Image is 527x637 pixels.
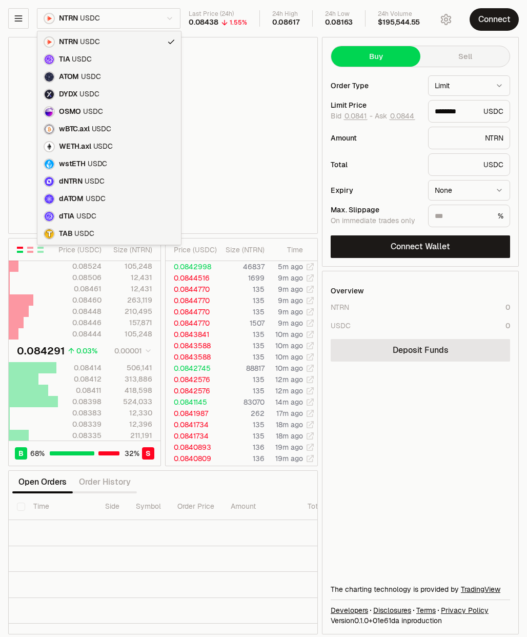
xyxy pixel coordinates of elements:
span: USDC [81,72,100,82]
span: wstETH [59,160,86,169]
span: USDC [80,37,99,47]
span: DYDX [59,90,77,99]
span: USDC [83,107,103,116]
span: USDC [88,160,107,169]
img: NTRN Logo [45,37,54,47]
img: wBTC.axl Logo [45,125,54,134]
span: NTRN [59,37,78,47]
span: USDC [76,212,96,221]
img: WETH.axl Logo [45,142,54,151]
span: USDC [86,194,105,204]
span: USDC [85,177,104,186]
span: USDC [93,142,113,151]
img: dTIA Logo [45,212,54,221]
span: TAB [59,229,72,238]
span: dTIA [59,212,74,221]
img: wstETH Logo [45,160,54,169]
img: TAB Logo [45,229,54,238]
span: wBTC.axl [59,125,90,134]
span: WETH.axl [59,142,91,151]
span: ATOM [59,72,79,82]
span: OSMO [59,107,81,116]
span: dATOM [59,194,84,204]
img: dNTRN Logo [45,177,54,186]
span: TIA [59,55,70,64]
span: USDC [92,125,111,134]
span: dNTRN [59,177,83,186]
img: TIA Logo [45,55,54,64]
span: USDC [74,229,94,238]
img: OSMO Logo [45,107,54,116]
img: DYDX Logo [45,90,54,99]
img: ATOM Logo [45,72,54,82]
img: dATOM Logo [45,194,54,204]
span: USDC [79,90,99,99]
span: USDC [72,55,91,64]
